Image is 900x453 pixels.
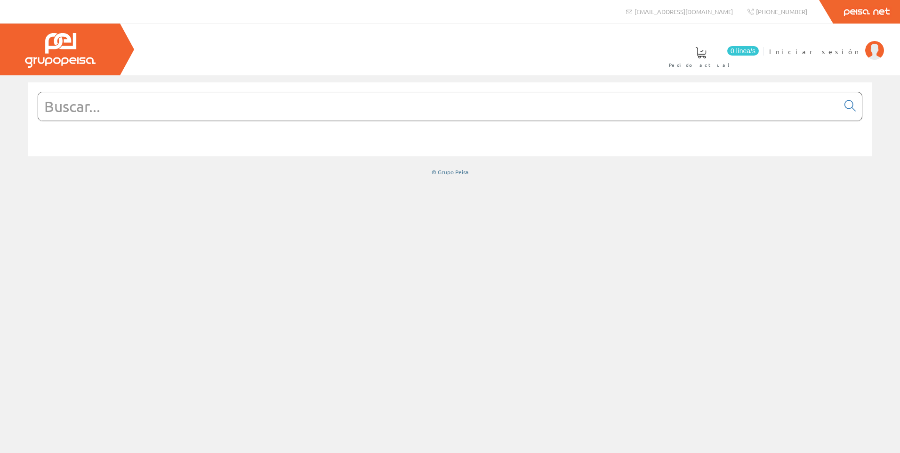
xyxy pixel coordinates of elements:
span: Pedido actual [669,60,733,70]
img: Grupo Peisa [25,33,96,68]
div: © Grupo Peisa [28,168,872,176]
span: Iniciar sesión [769,47,860,56]
input: Buscar... [38,92,839,121]
a: Iniciar sesión [769,39,884,48]
span: [EMAIL_ADDRESS][DOMAIN_NAME] [635,8,733,16]
span: [PHONE_NUMBER] [756,8,807,16]
span: 0 línea/s [727,46,759,56]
